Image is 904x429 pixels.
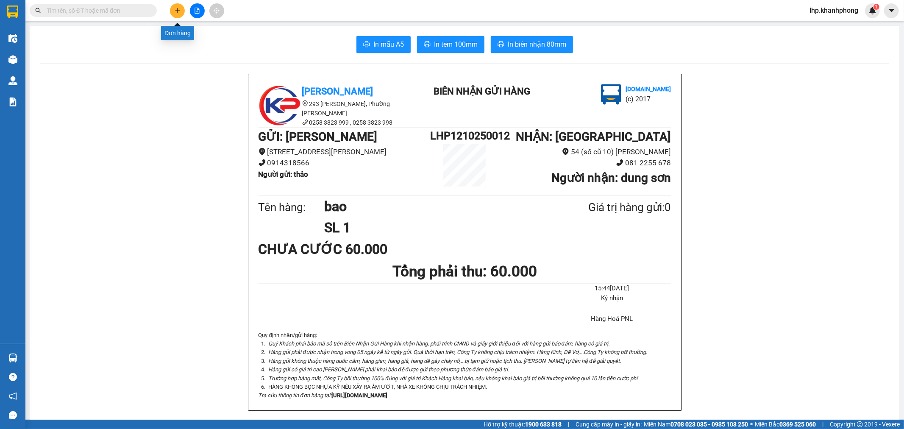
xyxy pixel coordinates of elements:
b: [PERSON_NAME] [11,55,48,95]
li: 0258 3823 999 , 0258 3823 998 [259,118,411,127]
span: file-add [194,8,200,14]
li: 081 2255 678 [499,157,671,169]
span: message [9,411,17,419]
span: Miền Bắc [755,420,816,429]
span: printer [363,41,370,49]
span: question-circle [9,373,17,381]
button: caret-down [884,3,899,18]
span: environment [562,148,569,155]
span: 1 [875,4,878,10]
strong: 0708 023 035 - 0935 103 250 [670,421,748,428]
button: plus [170,3,185,18]
li: HÀNG KHÔNG BỌC NHỰA KỸ NẾU XẢY RA ẨM ƯỚT, NHÀ XE KHÔNG CHỊU TRÁCH NHIỆM. [267,383,671,391]
b: Người gửi : thảo [259,170,309,178]
li: Hàng Hoá PNL [553,314,671,324]
b: BIÊN NHẬN GỬI HÀNG [55,12,81,67]
span: phone [616,159,623,166]
b: GỬI : [PERSON_NAME] [259,130,378,144]
span: lhp.khanhphong [803,5,865,16]
button: printerIn tem 100mm [417,36,484,53]
span: caret-down [888,7,896,14]
b: [PERSON_NAME] [302,86,373,97]
strong: 0369 525 060 [779,421,816,428]
span: In mẫu A5 [373,39,404,50]
div: Giá trị hàng gửi: 0 [547,199,671,216]
b: [DOMAIN_NAME] [71,32,117,39]
span: phone [259,159,266,166]
b: NHẬN : [GEOGRAPHIC_DATA] [516,130,671,144]
span: aim [214,8,220,14]
b: BIÊN NHẬN GỬI HÀNG [434,86,530,97]
i: Quý Khách phải báo mã số trên Biên Nhận Gửi Hàng khi nhận hàng, phải trình CMND và giấy giới thiệ... [269,340,609,347]
li: (c) 2017 [626,94,671,104]
span: plus [175,8,181,14]
li: (c) 2017 [71,40,117,51]
li: 54 (số cũ 10) [PERSON_NAME] [499,146,671,158]
img: warehouse-icon [8,354,17,362]
span: Hỗ trợ kỹ thuật: [484,420,562,429]
strong: [URL][DOMAIN_NAME] [331,392,387,398]
i: Tra cứu thông tin đơn hàng tại: [259,392,331,398]
div: Tên hàng: [259,199,325,216]
img: warehouse-icon [8,55,17,64]
span: | [568,420,569,429]
img: icon-new-feature [869,7,876,14]
div: CHƯA CƯỚC 60.000 [259,239,395,260]
div: Đơn hàng [161,26,194,40]
span: search [35,8,41,14]
i: Hàng gửi phải được nhận trong vòng 05 ngày kể từ ngày gửi. Quá thời hạn trên, Công Ty không chịu ... [269,349,648,355]
span: phone [302,119,308,125]
strong: 1900 633 818 [525,421,562,428]
h1: LHP1210250012 [430,128,499,144]
button: printerIn mẫu A5 [356,36,411,53]
span: | [822,420,823,429]
img: logo.jpg [92,11,112,31]
span: environment [302,100,308,106]
i: Trường hợp hàng mất, Công Ty bồi thường 100% đúng với giá trị Khách Hàng khai báo, nếu không khai... [269,375,639,382]
img: solution-icon [8,97,17,106]
img: logo.jpg [259,84,301,127]
span: ⚪️ [750,423,753,426]
img: warehouse-icon [8,76,17,85]
span: printer [498,41,504,49]
div: Quy định nhận/gửi hàng : [259,331,671,400]
i: Hàng gửi có giá trị cao [PERSON_NAME] phải khai báo để được gửi theo phương thức đảm bảo giá trị. [269,366,509,373]
li: 15:44[DATE] [553,284,671,294]
li: 293 [PERSON_NAME], Phường [PERSON_NAME] [259,99,411,118]
button: file-add [190,3,205,18]
span: In tem 100mm [434,39,478,50]
h1: bao [324,196,547,217]
span: In biên nhận 80mm [508,39,566,50]
h1: SL 1 [324,217,547,238]
span: copyright [857,421,863,427]
b: [DOMAIN_NAME] [626,86,671,92]
img: logo.jpg [601,84,621,105]
span: Cung cấp máy in - giấy in: [576,420,642,429]
img: logo.jpg [11,11,53,53]
span: printer [424,41,431,49]
img: logo-vxr [7,6,18,18]
li: 0914318566 [259,157,431,169]
span: Miền Nam [644,420,748,429]
span: notification [9,392,17,400]
li: Ký nhận [553,293,671,304]
sup: 1 [873,4,879,10]
button: printerIn biên nhận 80mm [491,36,573,53]
button: aim [209,3,224,18]
b: Người nhận : dung sơn [551,171,671,185]
h1: Tổng phải thu: 60.000 [259,260,671,283]
input: Tìm tên, số ĐT hoặc mã đơn [47,6,147,15]
span: environment [259,148,266,155]
i: Hàng gửi không thuộc hàng quốc cấm, hàng gian, hàng giả, hàng dễ gây cháy nổ,...bị tạm giữ hoặc t... [269,358,621,364]
li: [STREET_ADDRESS][PERSON_NAME] [259,146,431,158]
img: warehouse-icon [8,34,17,43]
